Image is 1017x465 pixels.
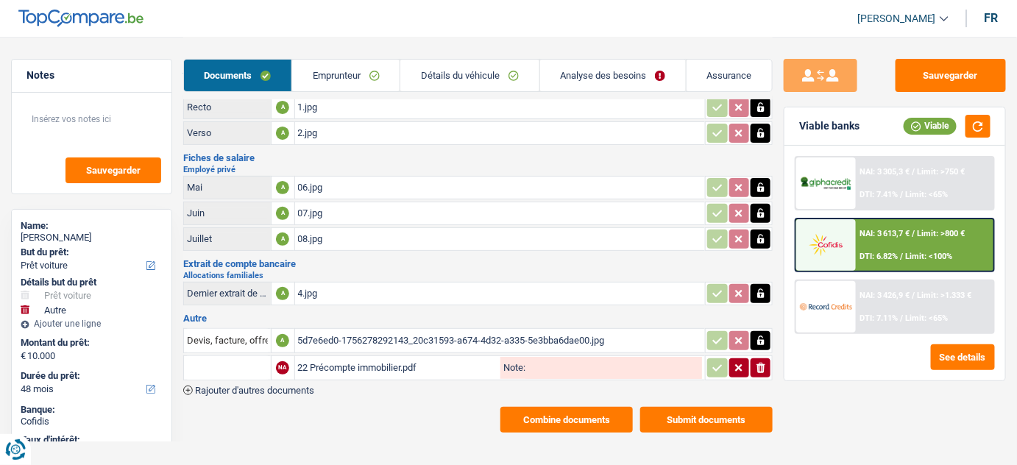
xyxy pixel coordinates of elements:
span: Sauvegarder [86,166,141,175]
div: Verso [187,127,268,138]
img: TopCompare Logo [18,10,143,27]
div: Cofidis [21,416,163,427]
span: Rajouter d'autres documents [195,386,314,395]
h3: Extrait de compte bancaire [183,259,773,269]
div: 07.jpg [298,202,703,224]
div: A [276,287,289,300]
span: / [901,252,904,261]
div: 4.jpg [298,283,703,305]
span: Limit: >800 € [918,229,965,238]
span: / [913,291,915,300]
span: DTI: 7.11% [860,313,899,323]
h2: Allocations familiales [183,271,773,280]
button: Sauvegarder [896,59,1006,92]
div: Viable [904,118,957,134]
span: Limit: >1.333 € [918,291,972,300]
div: Mai [187,182,268,193]
span: DTI: 7.41% [860,190,899,199]
img: AlphaCredit [800,175,851,191]
span: NAI: 3 426,9 € [860,291,910,300]
div: Name: [21,220,163,232]
img: Record Credits [800,294,851,319]
span: NAI: 3 613,7 € [860,229,910,238]
a: Analyse des besoins [540,60,686,91]
h3: Fiches de salaire [183,153,773,163]
div: 5d7e6ed0-1756278292143_20c31593-a674-4d32-a335-5e3bba6dae00.jpg [298,330,703,352]
label: But du prêt: [21,246,160,258]
label: Note: [500,363,525,372]
div: 22 Précompte immobilier.pdf [298,357,498,379]
div: Dernier extrait de compte pour vos allocations familiales [187,288,268,299]
div: A [276,127,289,140]
div: 1.jpg [298,96,703,118]
a: Documents [184,60,291,91]
span: / [913,229,915,238]
button: See details [931,344,995,370]
a: Emprunteur [292,60,400,91]
div: Viable banks [799,120,860,132]
div: A [276,207,289,220]
div: [PERSON_NAME] [21,232,163,244]
a: Détails du véhicule [400,60,539,91]
div: Ajouter une ligne [21,319,163,329]
div: A [276,181,289,194]
div: Recto [187,102,268,113]
div: 06.jpg [298,177,703,199]
span: DTI: 6.82% [860,252,899,261]
label: Durée du prêt: [21,370,160,382]
div: NA [276,361,289,375]
div: Détails but du prêt [21,277,163,288]
span: Limit: <65% [906,313,949,323]
div: Juillet [187,233,268,244]
img: Cofidis [800,232,851,258]
div: Taux d'intérêt: [21,434,163,446]
span: € [21,350,26,362]
button: Combine documents [500,407,633,433]
a: Assurance [687,60,772,91]
div: Juin [187,207,268,219]
span: [PERSON_NAME] [857,13,936,25]
div: A [276,232,289,246]
h2: Employé privé [183,166,773,174]
span: Limit: <65% [906,190,949,199]
button: Sauvegarder [65,157,161,183]
span: / [913,167,915,177]
div: 08.jpg [298,228,703,250]
button: Rajouter d'autres documents [183,386,314,395]
span: Limit: <100% [906,252,953,261]
h5: Notes [26,69,157,82]
div: A [276,101,289,114]
button: Submit documents [640,407,773,433]
label: Montant du prêt: [21,337,160,349]
h3: Autre [183,313,773,323]
div: 2.jpg [298,122,703,144]
span: / [901,190,904,199]
span: / [901,313,904,323]
div: Banque: [21,404,163,416]
div: A [276,334,289,347]
span: Limit: >750 € [918,167,965,177]
a: [PERSON_NAME] [846,7,949,31]
span: NAI: 3 305,3 € [860,167,910,177]
div: fr [985,11,999,25]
